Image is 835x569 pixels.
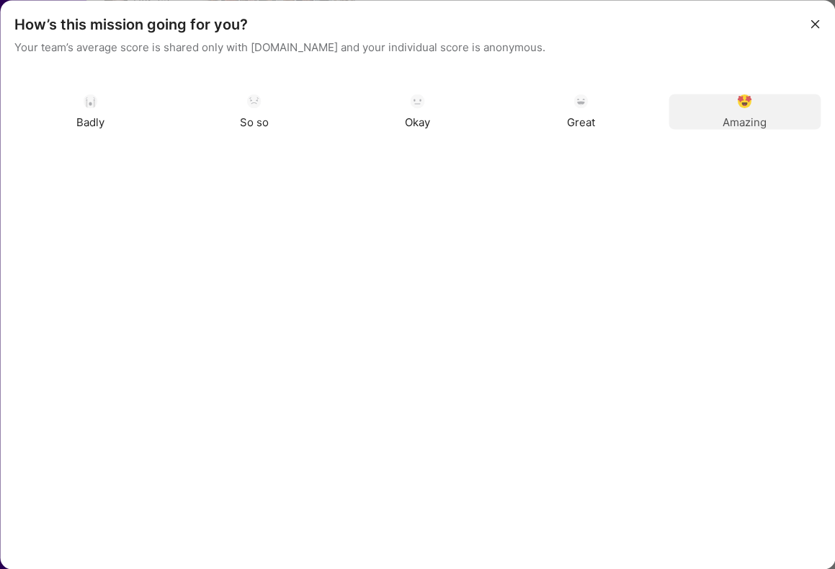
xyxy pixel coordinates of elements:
[247,94,262,108] img: soso
[574,94,589,108] img: soso
[240,114,269,129] span: So so
[84,94,98,108] img: soso
[76,114,104,129] span: Badly
[14,14,248,33] h4: How’s this mission going for you?
[811,20,819,29] i: icon Close
[723,114,767,129] span: Amazing
[14,39,545,54] p: Your team’s average score is shared only with [DOMAIN_NAME] and your individual score is anonymous.
[567,114,595,129] span: Great
[405,114,430,129] span: Okay
[411,94,425,108] img: soso
[738,94,752,108] img: soso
